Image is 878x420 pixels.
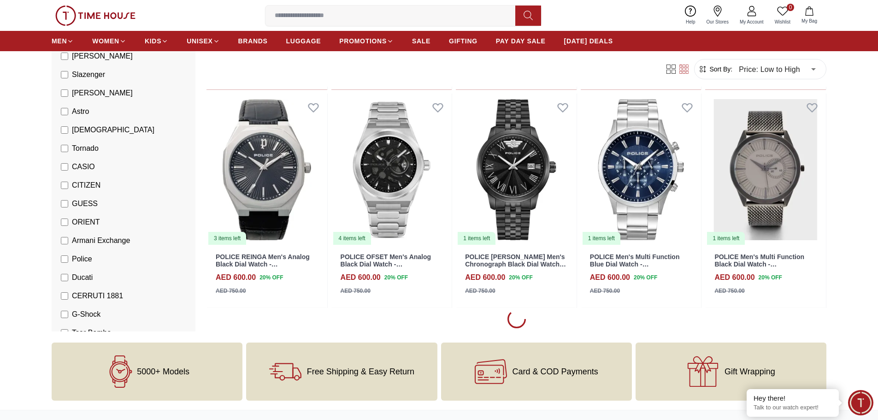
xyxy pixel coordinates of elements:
span: Armani Exchange [72,235,130,246]
span: BRANDS [238,36,268,46]
button: My Bag [796,5,823,26]
span: PAY DAY SALE [496,36,546,46]
span: GUESS [72,198,98,209]
img: POLICE REINGA Men's Analog Black Dial Watch - PEWGA0040501 [206,94,327,246]
a: POLICE THORNTON Men's Chronograph Black Dial Watch - PEWJH00213041 items left [456,94,577,246]
h4: AED 600.00 [216,272,256,283]
a: PAY DAY SALE [496,33,546,49]
a: POLICE Men's Multi Function Black Dial Watch - PL.15919JSU/79MM1 items left [705,94,826,246]
span: MEN [52,36,67,46]
span: Police [72,254,92,265]
span: Tornado [72,143,99,154]
button: Sort By: [698,65,732,74]
div: AED 750.00 [465,287,495,295]
a: SALE [412,33,430,49]
a: PROMOTIONS [339,33,394,49]
img: POLICE Men's Multi Function Black Dial Watch - PL.15919JSU/79MM [705,94,826,246]
span: Slazenger [72,69,105,80]
a: Help [680,4,701,27]
span: [DATE] DEALS [564,36,613,46]
input: CASIO [61,163,68,171]
span: [DEMOGRAPHIC_DATA] [72,124,154,136]
span: G-Shock [72,309,100,320]
input: [PERSON_NAME] [61,53,68,60]
span: CERRUTI 1881 [72,290,123,302]
span: Sort By: [707,65,732,74]
img: ... [55,6,136,26]
img: POLICE Men's Multi Function Blue Dial Watch - PL.15589JS/03M [581,94,701,246]
span: SALE [412,36,430,46]
input: ORIENT [61,219,68,226]
p: Talk to our watch expert! [754,404,832,412]
a: POLICE Men's Multi Function Blue Dial Watch - PL.15589JS/03M1 items left [581,94,701,246]
span: [PERSON_NAME] [72,51,133,62]
a: POLICE REINGA Men's Analog Black Dial Watch - PEWGA00405013 items left [206,94,327,246]
div: Hey there! [754,394,832,403]
input: Armani Exchange [61,237,68,244]
a: KIDS [145,33,168,49]
span: Help [682,18,699,25]
img: POLICE OFSET Men's Analog Black Dial Watch - PEWJH2228007 [331,94,452,246]
div: AED 750.00 [590,287,620,295]
span: KIDS [145,36,161,46]
h4: AED 600.00 [341,272,381,283]
h4: AED 600.00 [465,272,505,283]
input: [PERSON_NAME] [61,89,68,97]
a: POLICE REINGA Men's Analog Black Dial Watch - PEWGA0040501 [216,253,310,276]
a: POLICE Men's Multi Function Blue Dial Watch - PL.15589JS/03M [590,253,680,276]
div: AED 750.00 [216,287,246,295]
a: LUGGAGE [286,33,321,49]
div: AED 750.00 [341,287,371,295]
div: 4 items left [333,232,371,245]
input: Ducati [61,274,68,281]
span: 20 % OFF [384,273,408,282]
span: Gift Wrapping [725,367,775,376]
a: POLICE [PERSON_NAME] Men's Chronograph Black Dial Watch - PEWJH0021304 [465,253,566,276]
span: 20 % OFF [634,273,657,282]
span: 20 % OFF [509,273,532,282]
span: UNISEX [187,36,212,46]
span: PROMOTIONS [339,36,387,46]
div: AED 750.00 [714,287,744,295]
a: POLICE Men's Multi Function Black Dial Watch - PL.15919JSU/79MM [714,253,804,276]
a: Our Stores [701,4,734,27]
a: MEN [52,33,74,49]
input: CITIZEN [61,182,68,189]
a: BRANDS [238,33,268,49]
input: [DEMOGRAPHIC_DATA] [61,126,68,134]
span: 0 [787,4,794,11]
div: 1 items left [707,232,745,245]
input: G-Shock [61,311,68,318]
span: [PERSON_NAME] [72,88,133,99]
span: CASIO [72,161,95,172]
span: Free Shipping & Easy Return [307,367,414,376]
span: WOMEN [92,36,119,46]
span: 5000+ Models [137,367,189,376]
input: Tsar Bomba [61,329,68,337]
input: CERRUTI 1881 [61,292,68,300]
span: My Bag [798,18,821,24]
input: Police [61,255,68,263]
span: Ducati [72,272,93,283]
input: Slazenger [61,71,68,78]
div: 3 items left [208,232,246,245]
a: 0Wishlist [769,4,796,27]
span: CITIZEN [72,180,100,191]
a: POLICE OFSET Men's Analog Black Dial Watch - PEWJH2228007 [341,253,431,276]
div: Chat Widget [848,390,873,415]
span: Our Stores [703,18,732,25]
span: LUGGAGE [286,36,321,46]
span: Tsar Bomba [72,327,111,338]
a: POLICE OFSET Men's Analog Black Dial Watch - PEWJH22280074 items left [331,94,452,246]
span: 20 % OFF [259,273,283,282]
span: 20 % OFF [759,273,782,282]
input: Astro [61,108,68,115]
span: Card & COD Payments [513,367,598,376]
a: WOMEN [92,33,126,49]
input: GUESS [61,200,68,207]
span: ORIENT [72,217,100,228]
span: Astro [72,106,89,117]
a: UNISEX [187,33,219,49]
span: My Account [736,18,767,25]
span: GIFTING [449,36,477,46]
